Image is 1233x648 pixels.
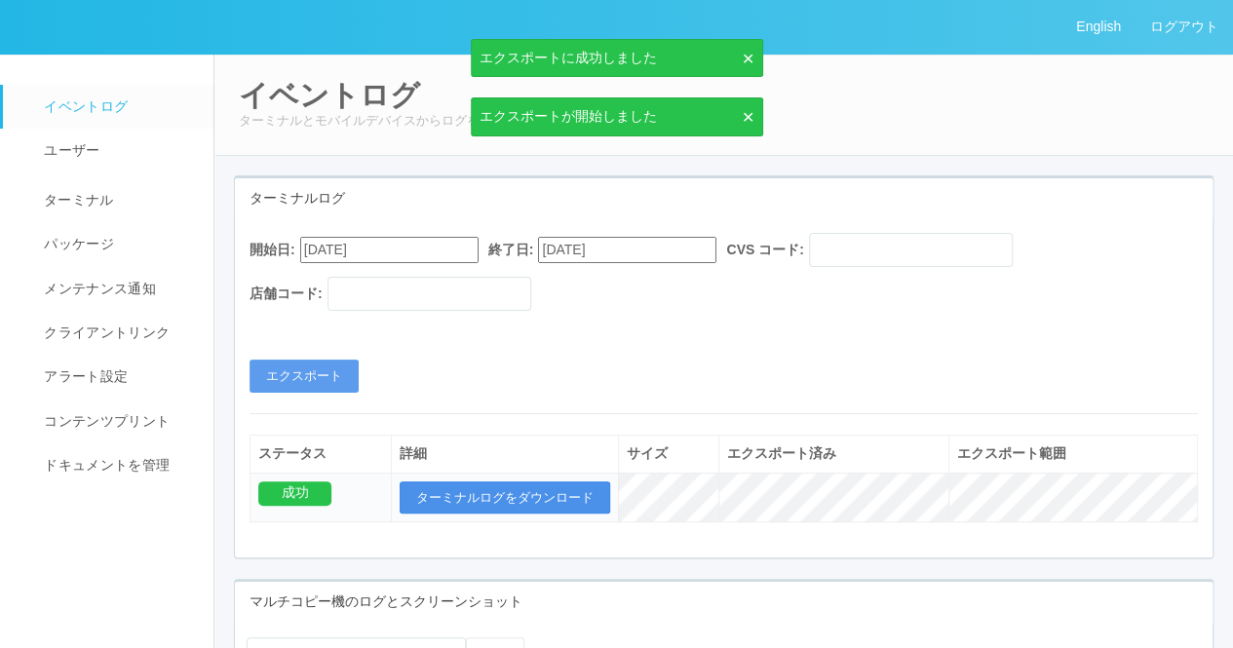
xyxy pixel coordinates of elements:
a: クライアントリンク [3,311,231,355]
label: 終了日: [488,240,534,260]
a: × [732,106,753,127]
a: イベントログ [3,85,231,129]
span: コンテンツプリント [39,413,170,429]
div: ターミナルログ [235,178,1213,218]
div: サイズ [627,443,712,464]
div: エクスポートに成功しました [471,39,763,77]
span: ユーザー [39,142,99,158]
a: コンテンツプリント [3,400,231,443]
a: ドキュメントを管理 [3,443,231,487]
p: ターミナルとモバイルデバイスからログをダウンロード [239,111,1209,131]
div: エクスポートが開始しました [471,97,763,135]
a: メンテナンス通知 [3,267,231,311]
label: 開始日: [250,240,295,260]
a: パッケージ [3,222,231,266]
span: ドキュメントを管理 [39,457,170,473]
div: エクスポート範囲 [957,443,1189,464]
span: クライアントリンク [39,324,170,340]
span: メンテナンス通知 [39,281,156,296]
div: 成功 [258,481,331,506]
span: アラート設定 [39,368,128,384]
div: ステータス [258,443,383,464]
div: 詳細 [400,443,610,464]
label: CVS コード: [726,240,803,260]
a: × [732,48,753,68]
div: マルチコピー機のログとスクリーンショット [235,582,1213,622]
a: ユーザー [3,129,231,172]
button: ターミナルログをダウンロード [400,481,610,515]
a: ターミナル [3,173,231,222]
div: エクスポート済み [727,443,941,464]
span: ターミナル [39,192,114,208]
a: アラート設定 [3,355,231,399]
span: パッケージ [39,236,114,251]
button: エクスポート [250,360,359,393]
label: 店舗コード: [250,284,323,304]
span: イベントログ [39,98,128,114]
h2: イベントログ [239,79,1209,111]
